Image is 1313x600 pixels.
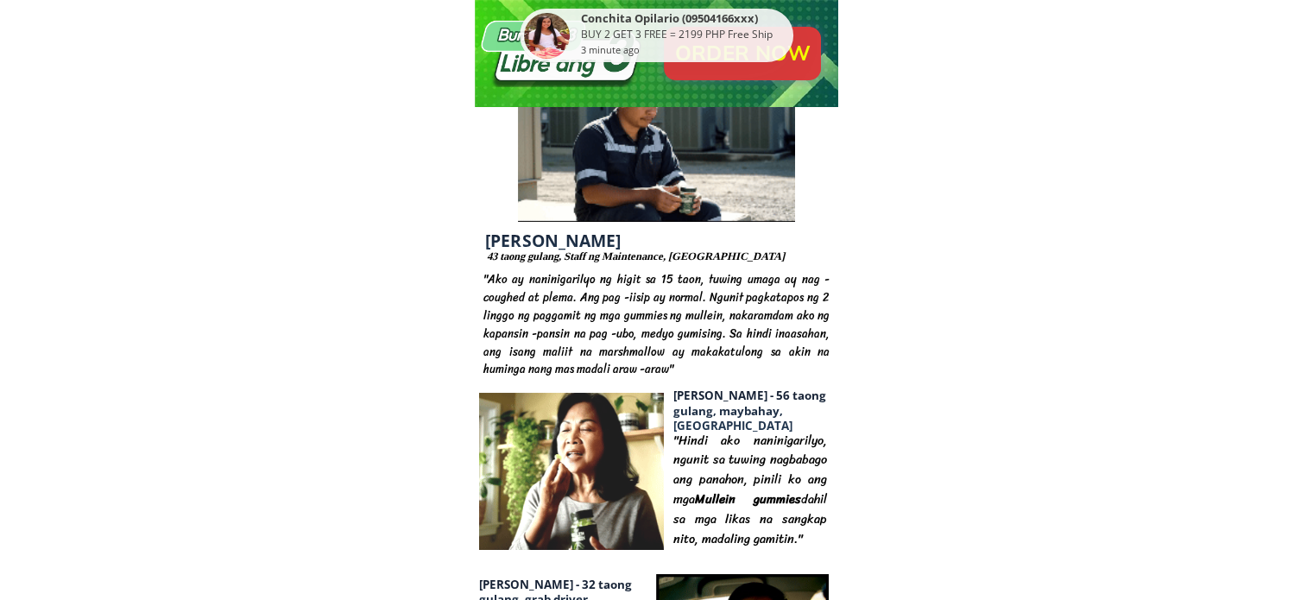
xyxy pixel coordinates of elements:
[657,23,830,82] p: ORDER Now
[487,248,791,265] div: 43 taong gulang, Staff ng Maintenance, [GEOGRAPHIC_DATA]
[581,28,789,42] div: BUY 2 GET 3 FREE = 2199 PHP Free Ship
[581,42,640,58] div: 3 minute ago
[673,388,834,433] h3: [PERSON_NAME] - 56 taong gulang, maybahay, [GEOGRAPHIC_DATA]
[673,432,827,550] div: "Hindi ako naninigarilyo, ngunit sa tuwing nagbabago ang panahon, pinili ko ang mga dahil sa mga ...
[581,13,789,28] div: Conchita Opilario (09504166xxx)
[695,489,801,510] span: Mullein gummies
[479,227,627,254] h3: [PERSON_NAME]
[483,271,830,379] div: "Ako ay naninigarilyo ng higit sa 15 taon, tuwing umaga ay nag -coughed at plema. Ang pag -iisip ...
